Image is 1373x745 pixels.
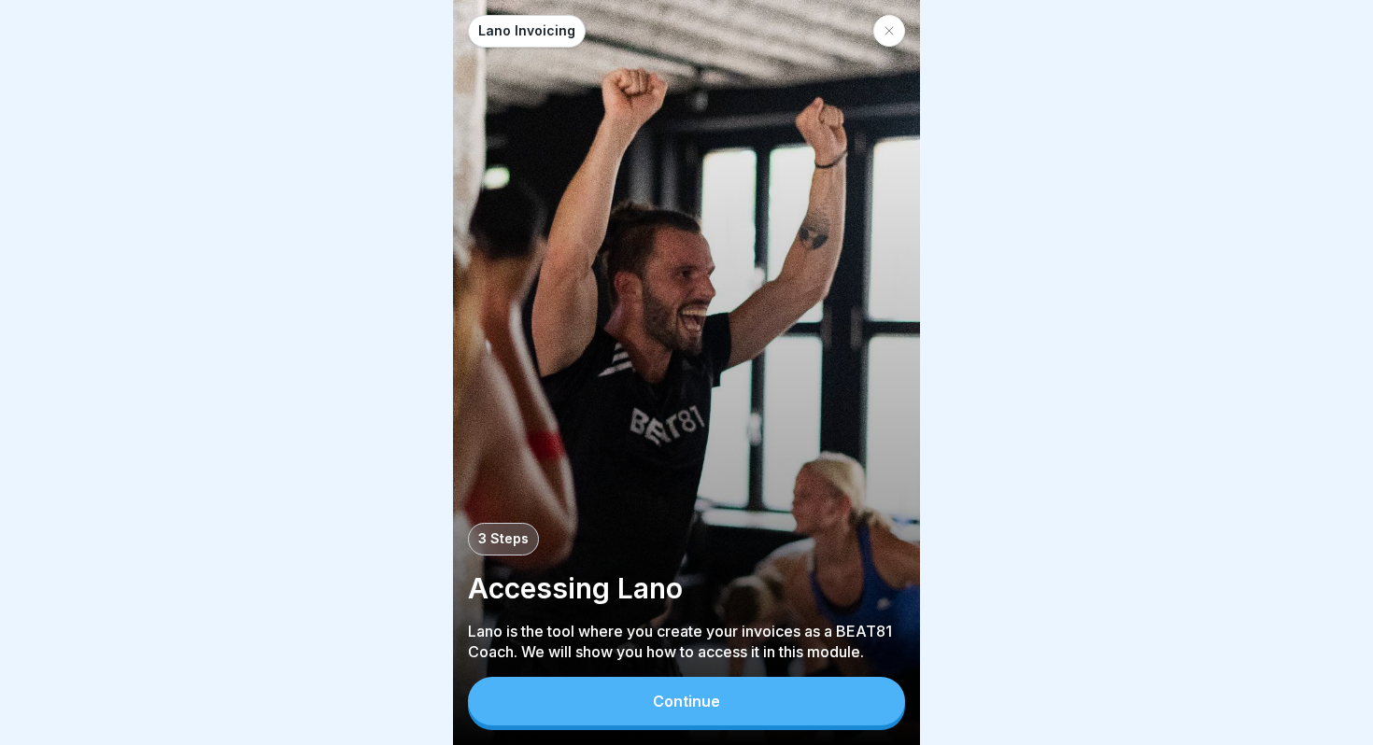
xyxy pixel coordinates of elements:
[468,677,905,725] button: Continue
[653,693,720,710] div: Continue
[468,621,905,662] p: Lano is the tool where you create your invoices as a BEAT81 Coach. We will show you how to access...
[468,570,905,606] p: Accessing Lano
[478,531,529,547] p: 3 Steps
[478,23,575,39] p: Lano Invoicing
